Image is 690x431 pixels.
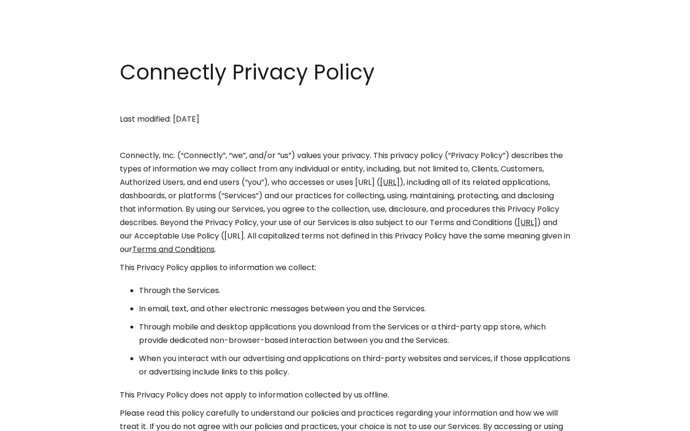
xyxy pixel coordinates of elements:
[139,284,570,297] li: Through the Services.
[139,302,570,316] li: In email, text, and other electronic messages between you and the Services.
[120,149,570,256] p: Connectly, Inc. (“Connectly”, “we”, and/or “us”) values your privacy. This privacy policy (“Priva...
[517,217,537,228] a: [URL]
[139,352,570,379] li: When you interact with our advertising and applications on third-party websites and services, if ...
[380,177,400,188] a: [URL]
[120,261,570,274] p: This Privacy Policy applies to information we collect:
[120,131,570,144] p: ‍
[19,414,57,428] ul: Language list
[132,244,215,255] a: Terms and Conditions
[10,413,57,428] aside: Language selected: English
[139,320,570,347] li: Through mobile and desktop applications you download from the Services or a third-party app store...
[120,113,570,126] p: Last modified: [DATE]
[120,94,570,108] p: ‍
[120,388,570,402] p: This Privacy Policy does not apply to information collected by us offline.
[120,57,570,87] h1: Connectly Privacy Policy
